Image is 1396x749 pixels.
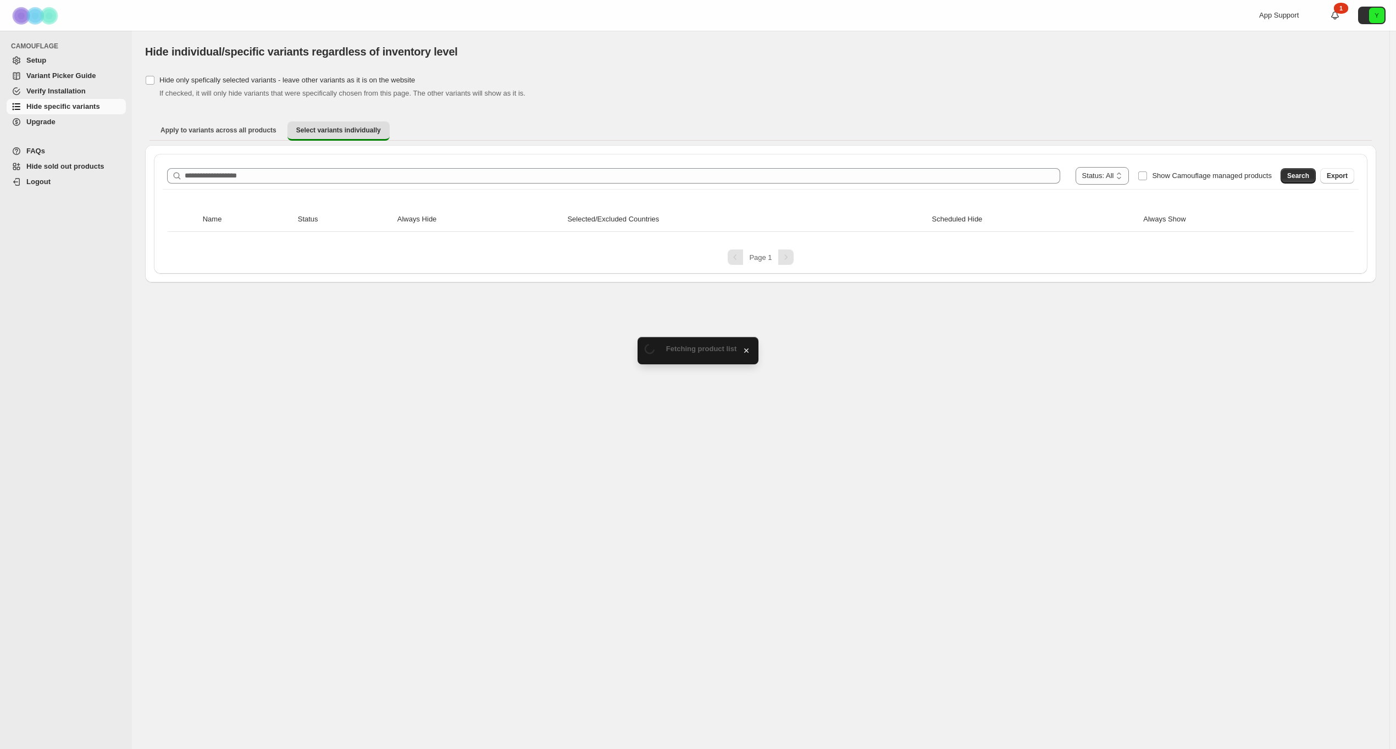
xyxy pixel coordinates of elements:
a: Hide specific variants [7,99,126,114]
a: Upgrade [7,114,126,130]
span: Apply to variants across all products [160,126,276,135]
div: Select variants individually [145,145,1376,282]
span: CAMOUFLAGE [11,42,126,51]
button: Search [1281,168,1316,184]
span: Upgrade [26,118,56,126]
button: Select variants individually [287,121,390,141]
a: Setup [7,53,126,68]
span: Hide specific variants [26,102,100,110]
th: Name [200,207,295,232]
span: Logout [26,177,51,186]
span: FAQs [26,147,45,155]
th: Always Hide [394,207,564,232]
span: Hide sold out products [26,162,104,170]
a: Variant Picker Guide [7,68,126,84]
th: Always Show [1140,207,1322,232]
th: Selected/Excluded Countries [564,207,928,232]
a: Verify Installation [7,84,126,99]
a: FAQs [7,143,126,159]
nav: Pagination [163,249,1359,265]
a: 1 [1329,10,1340,21]
span: Select variants individually [296,126,381,135]
span: Hide individual/specific variants regardless of inventory level [145,46,458,58]
span: Fetching product list [666,345,737,353]
div: 1 [1334,3,1348,14]
button: Export [1320,168,1354,184]
span: Page 1 [749,253,772,262]
span: If checked, it will only hide variants that were specifically chosen from this page. The other va... [159,89,525,97]
span: Hide only spefically selected variants - leave other variants as it is on the website [159,76,415,84]
span: Search [1287,171,1309,180]
span: Show Camouflage managed products [1152,171,1272,180]
span: Avatar with initials Y [1369,8,1384,23]
button: Apply to variants across all products [152,121,285,139]
span: Export [1327,171,1348,180]
th: Scheduled Hide [929,207,1140,232]
span: Verify Installation [26,87,86,95]
text: Y [1375,12,1379,19]
span: App Support [1259,11,1299,19]
span: Variant Picker Guide [26,71,96,80]
a: Logout [7,174,126,190]
th: Status [295,207,394,232]
span: Setup [26,56,46,64]
img: Camouflage [9,1,64,31]
button: Avatar with initials Y [1358,7,1386,24]
a: Hide sold out products [7,159,126,174]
